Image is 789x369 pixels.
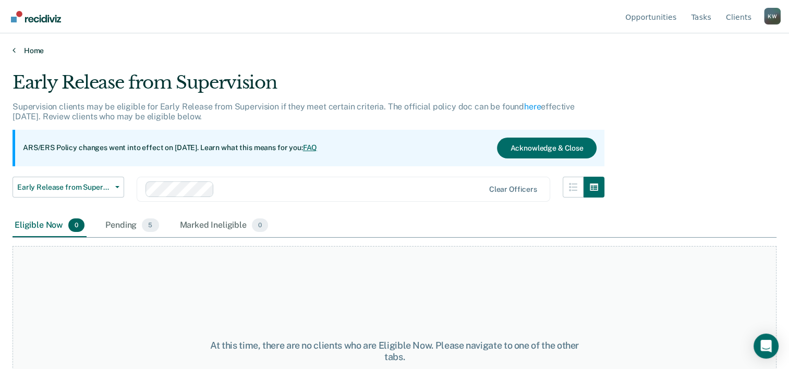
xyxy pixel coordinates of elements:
[23,143,317,153] p: ARS/ERS Policy changes went into effect on [DATE]. Learn what this means for you:
[11,11,61,22] img: Recidiviz
[754,334,779,359] div: Open Intercom Messenger
[142,218,159,232] span: 5
[13,214,87,237] div: Eligible Now0
[764,8,781,24] button: Profile dropdown button
[252,218,268,232] span: 0
[178,214,271,237] div: Marked Ineligible0
[204,340,586,362] div: At this time, there are no clients who are Eligible Now. Please navigate to one of the other tabs.
[489,185,537,194] div: Clear officers
[68,218,84,232] span: 0
[303,143,318,152] a: FAQ
[13,72,604,102] div: Early Release from Supervision
[764,8,781,24] div: K W
[17,183,111,192] span: Early Release from Supervision
[13,46,776,55] a: Home
[103,214,161,237] div: Pending5
[524,102,541,112] a: here
[497,138,596,158] button: Acknowledge & Close
[13,177,124,198] button: Early Release from Supervision
[13,102,575,121] p: Supervision clients may be eligible for Early Release from Supervision if they meet certain crite...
